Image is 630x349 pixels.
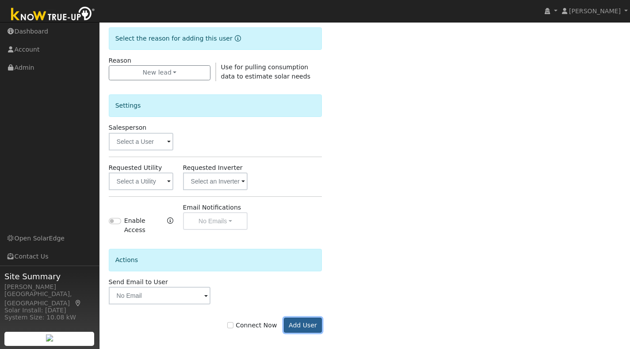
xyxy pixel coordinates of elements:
[167,216,173,236] a: Enable Access
[4,282,95,292] div: [PERSON_NAME]
[46,334,53,341] img: retrieve
[109,56,131,65] label: Reason
[109,27,322,50] div: Select the reason for adding this user
[227,322,233,328] input: Connect Now
[183,173,248,190] input: Select an Inverter
[109,173,174,190] input: Select a Utility
[569,8,621,15] span: [PERSON_NAME]
[109,65,211,80] button: New lead
[233,35,241,42] a: Reason for new user
[183,163,243,173] label: Requested Inverter
[109,94,322,117] div: Settings
[4,313,95,322] div: System Size: 10.08 kW
[109,133,174,150] input: Select a User
[7,5,99,25] img: Know True-Up
[4,289,95,308] div: [GEOGRAPHIC_DATA], [GEOGRAPHIC_DATA]
[124,216,165,235] label: Enable Access
[109,278,168,287] label: Send Email to User
[109,287,211,304] input: No Email
[221,64,310,80] span: Use for pulling consumption data to estimate solar needs
[183,203,241,212] label: Email Notifications
[109,163,162,173] label: Requested Utility
[227,321,277,330] label: Connect Now
[284,318,322,333] button: Add User
[109,123,147,132] label: Salesperson
[74,300,82,307] a: Map
[109,249,322,271] div: Actions
[4,306,95,315] div: Solar Install: [DATE]
[4,270,95,282] span: Site Summary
